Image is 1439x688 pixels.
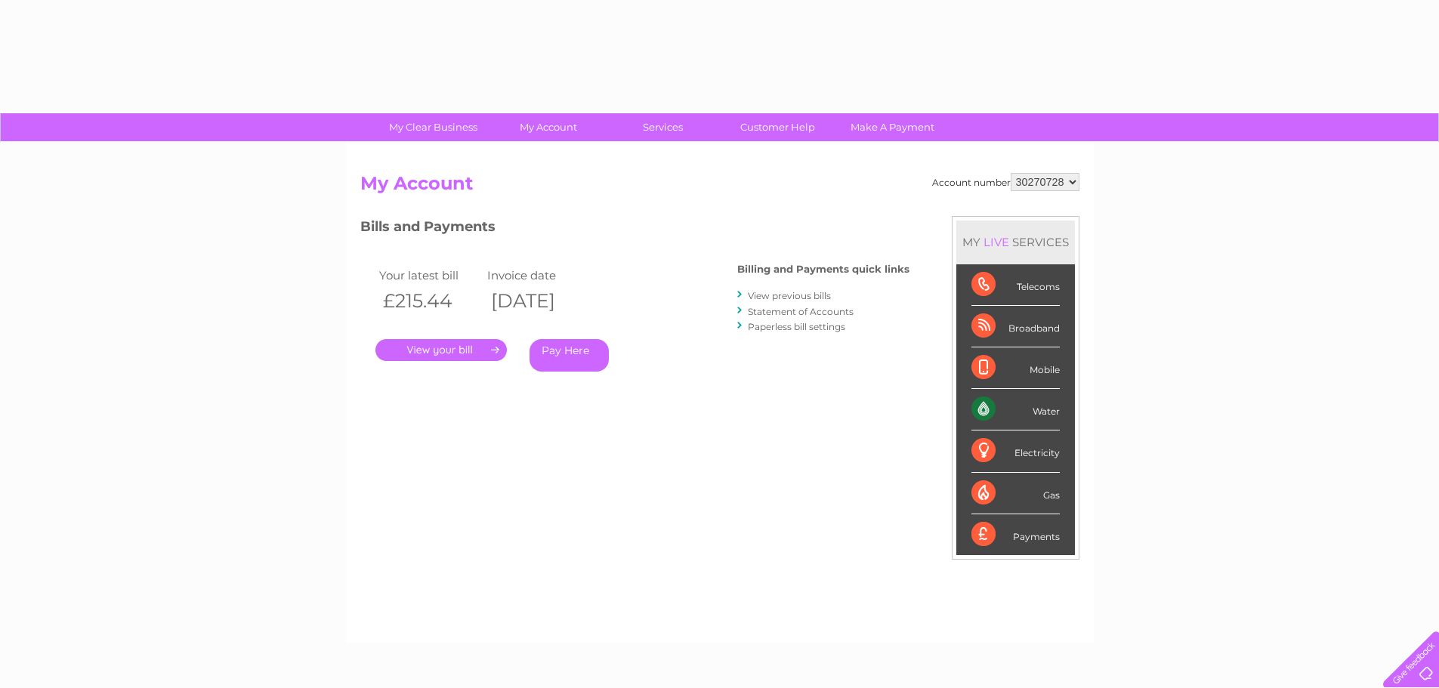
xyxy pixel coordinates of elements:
div: Gas [971,473,1060,514]
a: Make A Payment [830,113,955,141]
a: View previous bills [748,290,831,301]
a: Statement of Accounts [748,306,854,317]
div: Mobile [971,347,1060,389]
h4: Billing and Payments quick links [737,264,909,275]
div: Account number [932,173,1079,191]
td: Your latest bill [375,265,484,285]
th: £215.44 [375,285,484,316]
div: Telecoms [971,264,1060,306]
div: MY SERVICES [956,221,1075,264]
h2: My Account [360,173,1079,202]
a: . [375,339,507,361]
a: My Clear Business [371,113,496,141]
th: [DATE] [483,285,592,316]
div: Payments [971,514,1060,555]
h3: Bills and Payments [360,216,909,242]
a: My Account [486,113,610,141]
a: Customer Help [715,113,840,141]
a: Services [601,113,725,141]
div: Water [971,389,1060,430]
a: Paperless bill settings [748,321,845,332]
td: Invoice date [483,265,592,285]
div: LIVE [980,235,1012,249]
a: Pay Here [530,339,609,372]
div: Broadband [971,306,1060,347]
div: Electricity [971,430,1060,472]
